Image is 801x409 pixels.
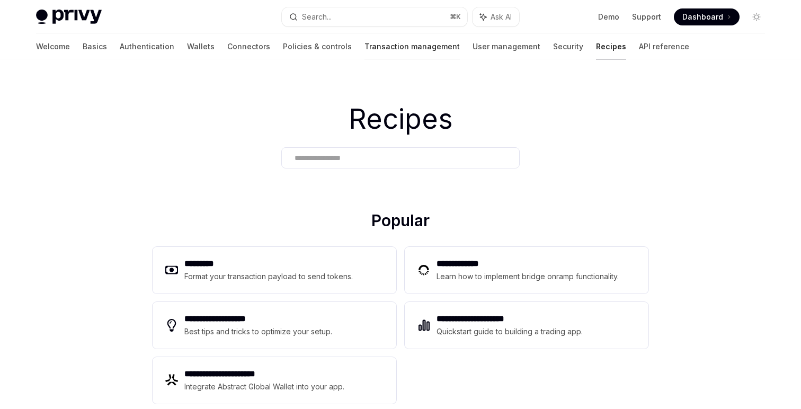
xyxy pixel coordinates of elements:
span: Ask AI [491,12,512,22]
img: light logo [36,10,102,24]
a: Basics [83,34,107,59]
button: Ask AI [473,7,519,26]
a: Authentication [120,34,174,59]
button: Search...⌘K [282,7,467,26]
a: Demo [598,12,619,22]
a: **** **** ***Learn how to implement bridge onramp functionality. [405,247,648,294]
div: Search... [302,11,332,23]
div: Integrate Abstract Global Wallet into your app. [184,380,345,393]
div: Quickstart guide to building a trading app. [437,325,583,338]
div: Format your transaction payload to send tokens. [184,270,353,283]
span: Dashboard [682,12,723,22]
a: Policies & controls [283,34,352,59]
a: User management [473,34,540,59]
a: API reference [639,34,689,59]
h2: Popular [153,211,648,234]
div: Learn how to implement bridge onramp functionality. [437,270,622,283]
a: Recipes [596,34,626,59]
a: Connectors [227,34,270,59]
button: Toggle dark mode [748,8,765,25]
a: **** ****Format your transaction payload to send tokens. [153,247,396,294]
a: Wallets [187,34,215,59]
a: Security [553,34,583,59]
a: Dashboard [674,8,740,25]
a: Transaction management [364,34,460,59]
a: Welcome [36,34,70,59]
a: Support [632,12,661,22]
div: Best tips and tricks to optimize your setup. [184,325,334,338]
span: ⌘ K [450,13,461,21]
